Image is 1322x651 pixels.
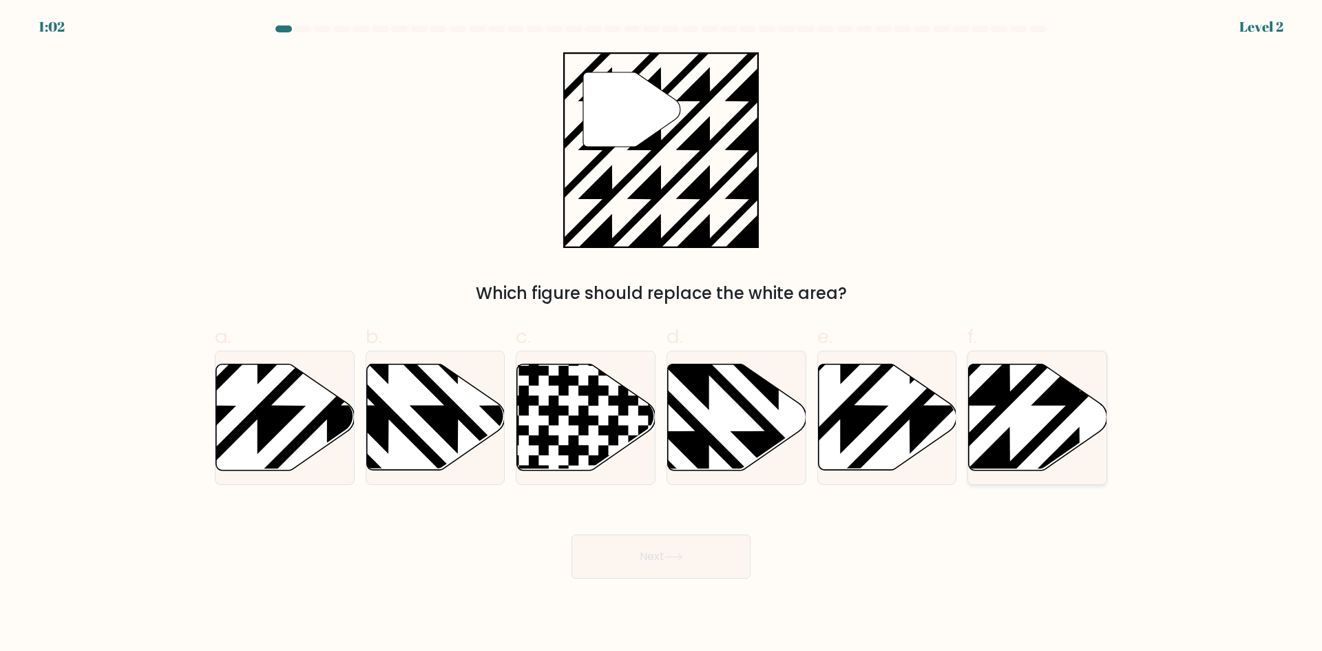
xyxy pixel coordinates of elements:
g: " [583,72,680,147]
span: a. [215,323,231,350]
button: Next [571,535,751,579]
span: d. [667,323,683,350]
div: Which figure should replace the white area? [223,281,1099,306]
div: 1:02 [39,17,65,37]
span: e. [817,323,832,350]
span: c. [516,323,531,350]
span: b. [366,323,382,350]
span: f. [967,323,977,350]
div: Level 2 [1239,17,1283,37]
